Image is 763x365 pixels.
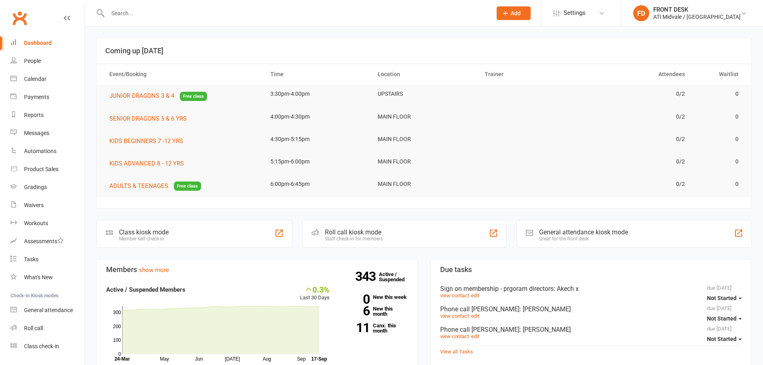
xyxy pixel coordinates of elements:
[539,228,628,236] div: General attendance kiosk mode
[10,337,85,355] a: Class kiosk mode
[263,175,370,194] td: 6:00pm-6:45pm
[10,70,85,88] a: Calendar
[585,64,692,85] th: Attendees
[263,107,370,126] td: 4:00pm-4:30pm
[440,349,473,355] a: View all Tasks
[355,270,379,282] strong: 343
[325,236,383,242] div: Staff check-in for members
[10,319,85,337] a: Roll call
[692,107,746,126] td: 0
[24,130,49,136] div: Messages
[109,115,187,122] span: SENIOR DRAGONS 5 & 6 YRS
[342,305,370,317] strong: 6
[585,175,692,194] td: 0/2
[109,91,207,101] button: JUNIOR DRAGONS 3 & 4Free class
[370,64,478,85] th: Location
[109,160,184,167] span: KIDS ADVANCED 8 - 12 YRS
[10,8,30,28] a: Clubworx
[24,343,59,349] div: Class check-in
[585,130,692,149] td: 0/2
[109,159,189,168] button: KIDS ADVANCED 8 - 12 YRS
[440,333,469,339] a: view contact
[10,52,85,70] a: People
[119,228,169,236] div: Class kiosk mode
[10,124,85,142] a: Messages
[370,107,478,126] td: MAIN FLOOR
[109,92,174,99] span: JUNIOR DRAGONS 3 & 4
[24,274,53,280] div: What's New
[692,175,746,194] td: 0
[477,64,585,85] th: Trainer
[653,13,741,20] div: ATI Midvale / [GEOGRAPHIC_DATA]
[370,152,478,171] td: MAIN FLOOR
[10,88,85,106] a: Payments
[707,295,737,301] span: Not Started
[539,236,628,242] div: Great for the front desk
[10,301,85,319] a: General attendance kiosk mode
[585,152,692,171] td: 0/2
[370,130,478,149] td: MAIN FLOOR
[24,40,52,46] div: Dashboard
[10,178,85,196] a: Gradings
[24,256,38,262] div: Tasks
[10,106,85,124] a: Reports
[471,333,479,339] a: edit
[653,6,741,13] div: FRONT DESK
[24,166,58,172] div: Product Sales
[511,10,521,16] span: Add
[106,266,408,274] h3: Members
[102,64,263,85] th: Event/Booking
[379,266,414,288] a: 343Active / Suspended
[692,85,746,103] td: 0
[10,214,85,232] a: Workouts
[519,326,571,333] span: : [PERSON_NAME]
[692,64,746,85] th: Waitlist
[119,236,169,242] div: Member self check-in
[109,182,168,190] span: ADULTS & TEENAGES
[10,232,85,250] a: Assessments
[109,114,192,123] button: SENIOR DRAGONS 5 & 6 YRS
[370,175,478,194] td: MAIN FLOOR
[342,323,408,333] a: 11Canx. this month
[263,64,370,85] th: Time
[564,4,586,22] span: Settings
[10,142,85,160] a: Automations
[707,336,737,342] span: Not Started
[440,313,469,319] a: view contact
[106,286,185,293] strong: Active / Suspended Members
[139,266,169,274] a: show more
[105,8,486,19] input: Search...
[24,325,43,331] div: Roll call
[497,6,531,20] button: Add
[554,285,579,292] span: : Akech x
[707,332,742,346] button: Not Started
[174,181,201,191] span: Free class
[263,152,370,171] td: 5:15pm-6:00pm
[707,311,742,326] button: Not Started
[24,148,56,154] div: Automations
[471,313,479,319] a: edit
[10,250,85,268] a: Tasks
[440,285,742,292] div: Sign on membership - prgoram directors
[109,137,183,145] span: KIDS BEGINNERS 7 -12 YRS
[342,306,408,317] a: 6New this month
[342,322,370,334] strong: 11
[440,326,742,333] div: Phone call [PERSON_NAME]
[342,294,408,300] a: 0New this week
[10,196,85,214] a: Waivers
[24,112,44,118] div: Reports
[24,76,46,82] div: Calendar
[10,268,85,286] a: What's New
[692,152,746,171] td: 0
[300,285,330,294] div: 0.3%
[707,291,742,305] button: Not Started
[105,47,743,55] h3: Coming up [DATE]
[263,85,370,103] td: 3:30pm-4:00pm
[24,307,73,313] div: General attendance
[440,266,742,274] h3: Due tasks
[633,5,649,21] div: FD
[692,130,746,149] td: 0
[519,305,571,313] span: : [PERSON_NAME]
[24,94,49,100] div: Payments
[300,285,330,302] div: Last 30 Days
